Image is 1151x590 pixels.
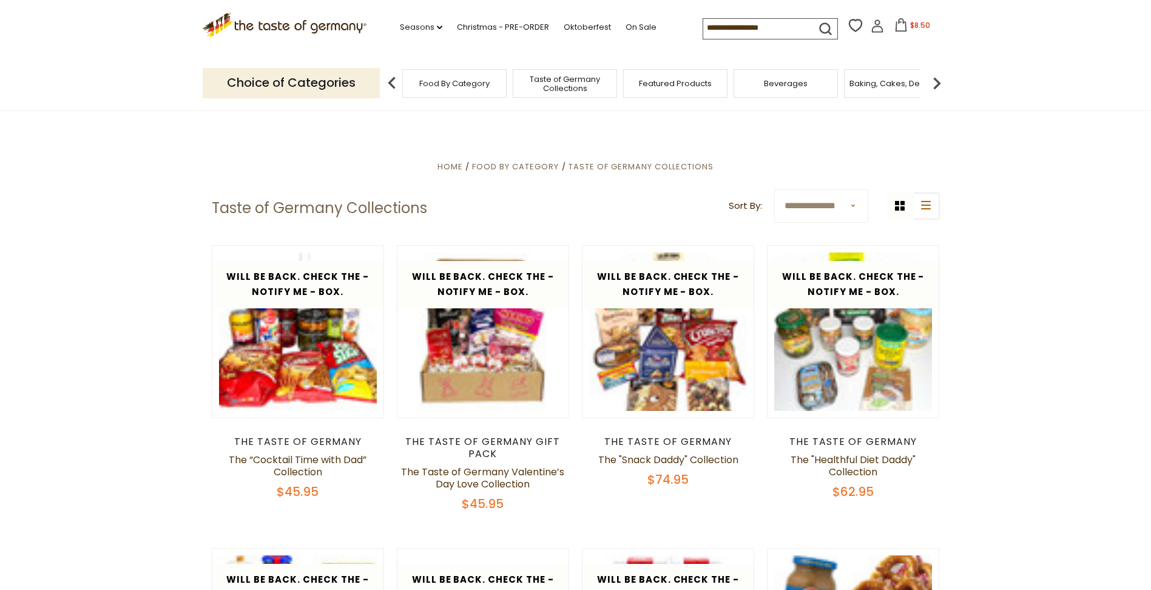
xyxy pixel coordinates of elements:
[212,436,385,448] div: The Taste of Germany
[462,495,504,512] span: $45.95
[277,483,319,500] span: $45.95
[397,436,570,460] div: The Taste of Germany Gift Pack
[401,465,564,491] a: The Taste of Germany Valentine’s Day Love Collection
[849,79,943,88] a: Baking, Cakes, Desserts
[764,79,808,88] a: Beverages
[729,198,762,214] label: Sort By:
[457,21,549,34] a: Christmas - PRE-ORDER
[886,18,938,36] button: $8.50
[768,246,939,418] img: The "Healthful Diet Daddy" Collection
[380,71,404,95] img: previous arrow
[400,21,442,34] a: Seasons
[212,246,384,418] img: The “Cocktail Time with Dad” Collection
[767,436,940,448] div: The Taste of Germany
[569,161,714,172] a: Taste of Germany Collections
[925,71,949,95] img: next arrow
[598,453,738,467] a: The "Snack Daddy" Collection
[472,161,559,172] a: Food By Category
[203,68,380,98] p: Choice of Categories
[582,436,755,448] div: The Taste of Germany
[582,246,754,418] img: The "Snack Daddy" Collection
[626,21,657,34] a: On Sale
[791,453,916,479] a: The "Healthful Diet Daddy" Collection
[437,161,463,172] a: Home
[516,75,613,93] a: Taste of Germany Collections
[910,20,930,30] span: $8.50
[419,79,490,88] a: Food By Category
[647,471,689,488] span: $74.95
[639,79,712,88] a: Featured Products
[397,246,569,418] img: The Taste of Germany Valentine’s Day Love Collection
[229,453,366,479] a: The “Cocktail Time with Dad” Collection
[832,483,874,500] span: $62.95
[212,199,427,217] h1: Taste of Germany Collections
[564,21,611,34] a: Oktoberfest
